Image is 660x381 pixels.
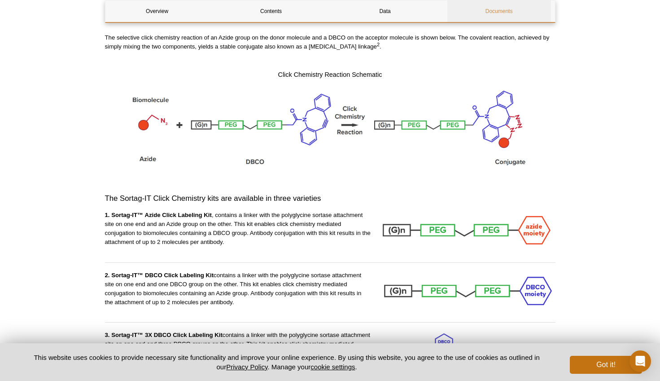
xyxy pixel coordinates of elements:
[310,363,355,371] button: cookie settings
[105,33,555,51] p: The selective click chemistry reaction of an Azide group on the donor molecule and a DBCO on the ...
[128,84,532,173] img: The Sortag-IT™ Labeling Kit for AbFlex recombinant antibodies
[105,69,555,80] h3: Click Chemistry Reaction Schematic
[105,331,371,367] p: contains a linker with the polyglycine sortase attachment site on one end and three DBCO groups o...
[105,0,209,22] a: Overview
[105,212,212,218] strong: 1. Sortag-IT™ Azide Click Labeling Kit
[18,353,555,372] p: This website uses cookies to provide necessary site functionality and improve your online experie...
[105,211,371,247] p: , contains a linker with the polyglycine sortase attachment site on one end and an Azide group on...
[226,363,267,371] a: Privacy Policy
[378,271,555,310] img: The Sortag-IT™ Labeling Kit for AbFlex recombinant antibodies
[105,271,371,307] p: contains a linker with the polyglycine sortase attachment site on one end and one DBCO group on t...
[377,41,380,47] sup: 2
[629,350,651,372] div: Open Intercom Messenger
[219,0,323,22] a: Contents
[333,0,437,22] a: Data
[105,193,555,204] h3: The Sortag-IT Click Chemistry kits are available in three varieties
[105,332,223,338] strong: 3. Sortag-IT™ 3X DBCO Click Labeling Kit
[378,211,555,250] img: The Sortag-IT™ Labeling Kit for AbFlex recombinant antibodies
[447,0,551,22] a: Documents
[105,272,214,279] strong: 2. Sortag-IT™ DBCO Click Labeling Kit
[570,356,642,374] button: Got it!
